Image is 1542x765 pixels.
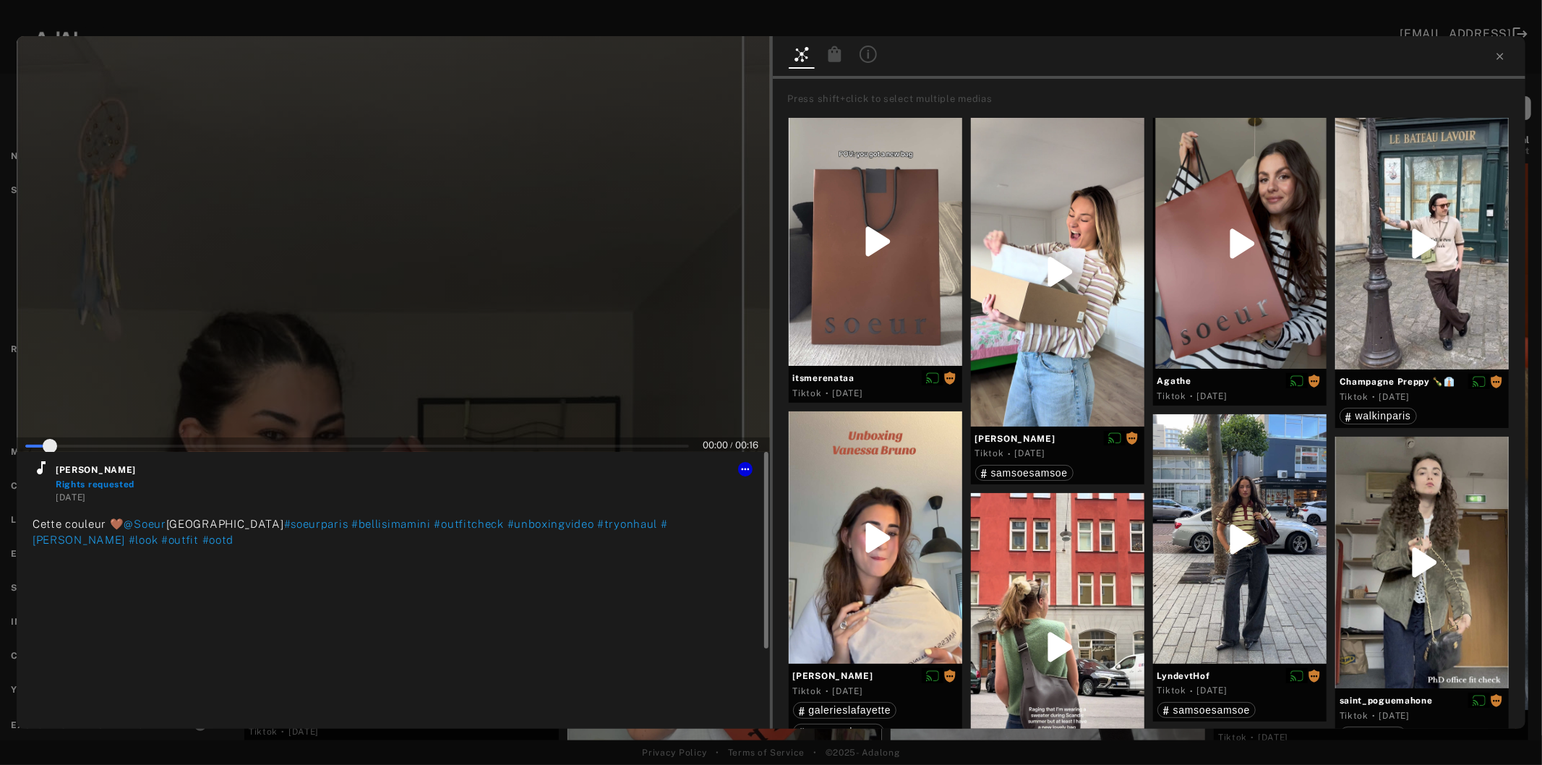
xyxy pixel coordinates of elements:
time: 2025-08-06T00:00:00.000Z [1379,392,1410,402]
span: [PERSON_NAME] [975,432,1140,445]
span: 00 [717,440,729,450]
span: Rights requested [943,372,956,382]
div: Tiktok [975,447,1004,460]
button: Disable diffusion on this media [1468,374,1490,389]
time: 2025-08-06T00:00:00.000Z [56,492,86,503]
div: Tiktok [793,387,822,400]
div: walkinparis [1345,411,1411,421]
span: / [731,440,734,449]
time: 2025-08-06T00:00:00.000Z [832,388,862,398]
span: · [826,685,829,697]
button: Disable diffusion on this media [1468,693,1490,708]
span: Rights requested [1308,670,1321,680]
button: Disable diffusion on this media [1286,668,1308,683]
span: Cette couleur 🤎 [33,518,124,530]
span: walkinparis [1355,410,1411,422]
span: 00 [736,440,748,450]
span: LyndevtHof [1157,670,1322,683]
div: Widget de chat [1470,696,1542,765]
span: #bellisimamini [351,518,431,530]
span: #unboxingvideo [507,518,594,530]
span: [GEOGRAPHIC_DATA] [166,518,284,530]
span: Agathe [1157,375,1322,388]
span: : [736,440,759,450]
div: Tiktok [1340,709,1368,722]
div: vanessabruno [799,727,878,737]
time: 2025-08-06T00:00:00.000Z [1197,685,1228,696]
time: 2025-08-06T00:00:00.000Z [832,686,862,696]
span: samsoesamsoe [991,467,1068,479]
span: #ootd [202,534,234,546]
span: #outfit [161,534,199,546]
button: Disable diffusion on this media [1286,373,1308,388]
button: Disable diffusion on this media [1104,431,1126,446]
span: Rights requested [1308,375,1321,385]
span: Rights requested [1126,433,1139,443]
span: Rights requested [1490,376,1503,386]
span: · [1372,391,1376,403]
div: Tiktok [1157,390,1186,403]
button: Disable diffusion on this media [922,668,943,683]
button: Disable diffusion on this media [922,370,943,385]
span: itsmerenataa [793,372,958,385]
div: Tiktok [793,685,822,698]
span: samsoesamsoe [1173,704,1250,716]
span: Rights requested [943,670,956,680]
span: #tryonhaul [597,518,657,530]
span: galerieslafayette [809,704,891,716]
span: · [1190,390,1194,402]
span: · [1190,685,1194,697]
span: #outfitcheck [434,518,504,530]
span: @Soeur [124,518,166,530]
span: · [1008,448,1011,460]
iframe: Chat Widget [1470,696,1542,765]
div: galerieslafayette [799,705,891,715]
div: Tiktok [1340,390,1368,403]
div: Tiktok [1157,684,1186,697]
span: #soeurparis [284,518,348,530]
span: Rights requested [56,479,134,490]
span: · [826,388,829,399]
span: 00 [703,440,715,450]
span: [PERSON_NAME] [56,463,754,476]
div: samsoesamsoe [1163,705,1250,715]
time: 2025-06-04T00:00:00.000Z [1197,391,1228,401]
div: Press shift+click to select multiple medias [788,92,1521,106]
span: · [1372,710,1376,722]
span: 16 [750,440,759,450]
span: : [703,440,729,450]
span: [PERSON_NAME] [793,670,958,683]
time: 2025-08-06T00:00:00.000Z [1015,448,1045,458]
time: 2025-08-06T00:00:00.000Z [1379,711,1410,721]
span: saint_poguemahone [1340,694,1504,707]
span: #look [129,534,158,546]
span: Champagne Preppy 🍾👔 [1340,375,1504,388]
div: samsoesamsoe [981,468,1068,478]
